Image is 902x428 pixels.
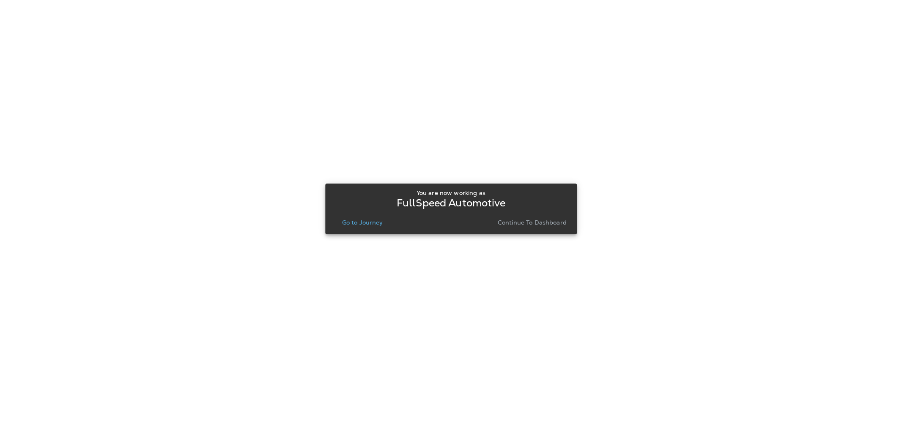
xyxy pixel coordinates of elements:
p: Continue to Dashboard [498,219,567,226]
button: Continue to Dashboard [494,217,570,228]
p: FullSpeed Automotive [397,200,505,206]
p: You are now working as [417,189,485,196]
p: Go to Journey [342,219,383,226]
button: Go to Journey [339,217,387,228]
